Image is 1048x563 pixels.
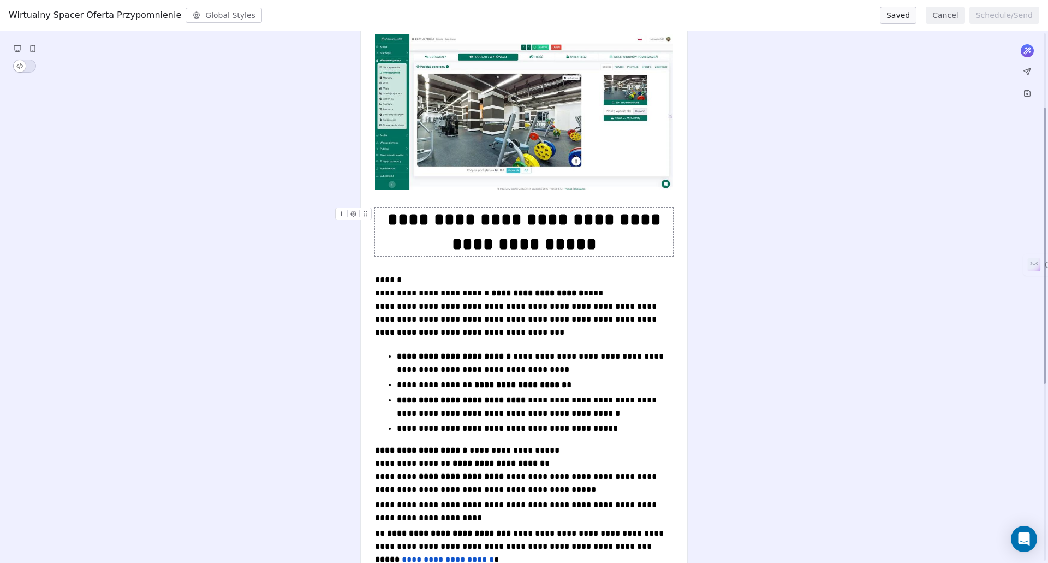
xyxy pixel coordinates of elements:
[186,8,262,23] button: Global Styles
[969,7,1039,24] button: Schedule/Send
[926,7,964,24] button: Cancel
[880,7,916,24] button: Saved
[1011,526,1037,552] div: Open Intercom Messenger
[9,9,181,22] span: Wirtualny Spacer Oferta Przypomnienie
